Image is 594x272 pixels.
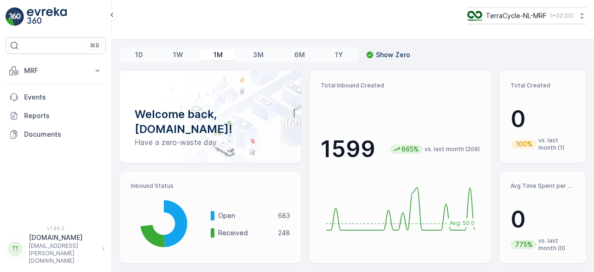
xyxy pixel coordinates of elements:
p: Have a zero-waste day [135,137,286,148]
p: Total Created [510,82,575,89]
p: 1599 [321,135,375,163]
p: 1W [173,50,183,60]
p: Inbound Status [131,182,290,190]
p: 100% [515,139,534,149]
p: 0 [510,105,575,133]
p: 3M [253,50,264,60]
p: 665% [400,145,420,154]
p: ( +02:00 ) [550,12,574,20]
p: Open [218,211,272,220]
p: 6M [294,50,305,60]
p: 1D [135,50,143,60]
p: vs. last month (0) [538,237,575,252]
p: Total Inbound Created [321,82,480,89]
p: ⌘B [90,42,99,49]
p: [EMAIL_ADDRESS][PERSON_NAME][DOMAIN_NAME] [29,242,97,265]
img: logo_light-DOdMpM7g.png [27,7,67,26]
div: TT [8,241,23,256]
p: Welcome back, [DOMAIN_NAME]! [135,107,286,137]
p: MRF [24,66,87,75]
a: Events [6,88,106,106]
p: 683 [278,211,290,220]
p: 1Y [335,50,343,60]
p: Received [218,228,272,238]
button: MRF [6,61,106,80]
p: Reports [24,111,102,120]
span: v 1.49.2 [6,226,106,231]
p: Documents [24,130,102,139]
p: 248 [278,228,290,238]
p: 1M [213,50,223,60]
button: TerraCycle-NL-MRF(+02:00) [467,7,587,24]
p: vs. last month (1) [538,137,575,152]
p: 775% [514,240,534,249]
a: Documents [6,125,106,144]
button: TT[DOMAIN_NAME][EMAIL_ADDRESS][PERSON_NAME][DOMAIN_NAME] [6,233,106,265]
p: TerraCycle-NL-MRF [486,11,547,20]
p: 0 [510,206,575,233]
img: logo [6,7,24,26]
p: [DOMAIN_NAME] [29,233,97,242]
p: Avg Time Spent per Process (hr) [510,182,575,190]
p: Show Zero [376,50,410,60]
img: TC_v739CUj.png [467,11,482,21]
p: vs. last month (209) [425,146,480,153]
p: Events [24,93,102,102]
a: Reports [6,106,106,125]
